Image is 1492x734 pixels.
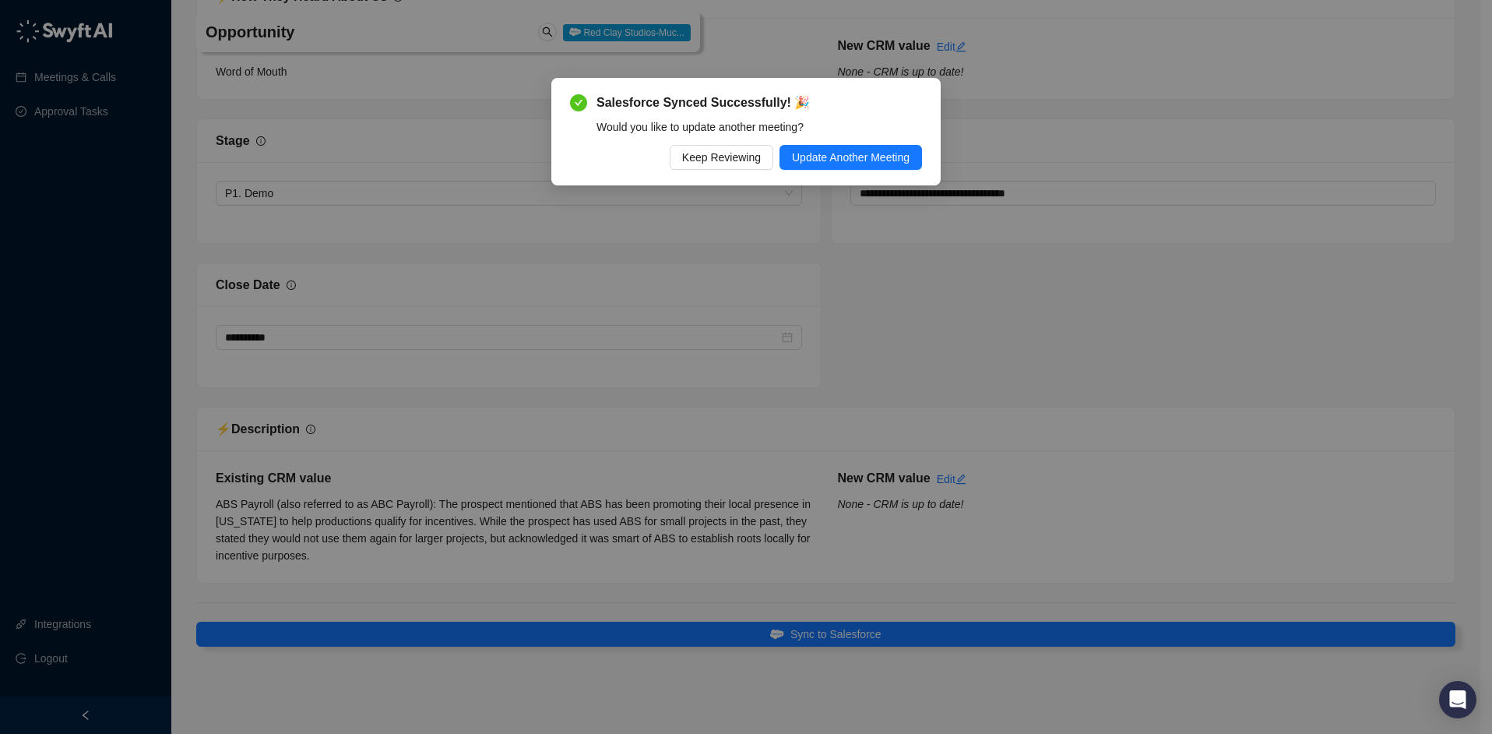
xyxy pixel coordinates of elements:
[1439,681,1476,718] div: Open Intercom Messenger
[670,145,773,170] button: Keep Reviewing
[682,149,761,166] span: Keep Reviewing
[596,94,922,112] span: Salesforce Synced Successfully! 🎉
[570,94,587,111] span: check-circle
[596,118,922,136] div: Would you like to update another meeting?
[792,149,910,166] span: Update Another Meeting
[779,145,922,170] button: Update Another Meeting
